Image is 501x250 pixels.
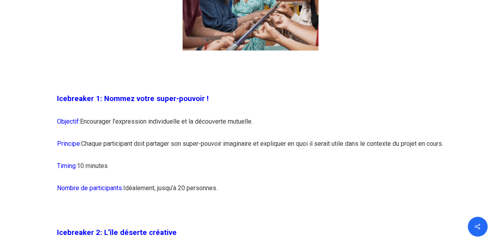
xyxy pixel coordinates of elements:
span: Objectif: [57,117,80,125]
span: Timing: [57,162,77,169]
p: 10 minutes [57,159,444,181]
p: Idéalement, jusqu’à 20 personnes. [57,181,444,204]
span: Principe: [57,139,81,147]
p: Encourager l’expression individuelle et la découverte mutuelle. [57,115,444,137]
span: Nombre de participants: [57,184,123,191]
span: Icebreaker 2: L’île déserte créative [57,228,177,237]
p: Chaque participant doit partager son super-pouvoir imaginaire et expliquer en quoi il serait util... [57,137,444,159]
span: Icebreaker 1: Nommez votre super-pouvoir ! [57,94,209,103]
